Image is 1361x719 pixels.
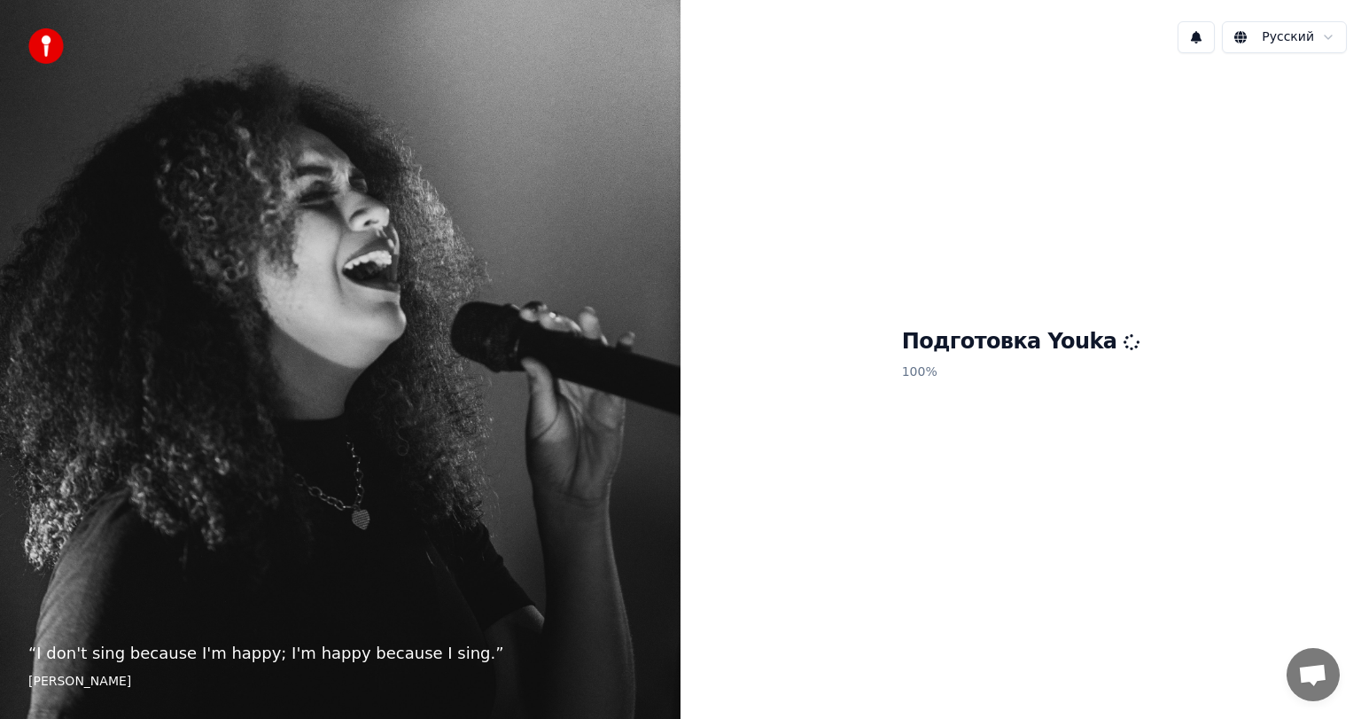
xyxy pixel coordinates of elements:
img: youka [28,28,64,64]
footer: [PERSON_NAME] [28,673,652,691]
h1: Подготовка Youka [902,328,1140,356]
p: “ I don't sing because I'm happy; I'm happy because I sing. ” [28,641,652,666]
p: 100 % [902,356,1140,388]
div: Открытый чат [1287,648,1340,701]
